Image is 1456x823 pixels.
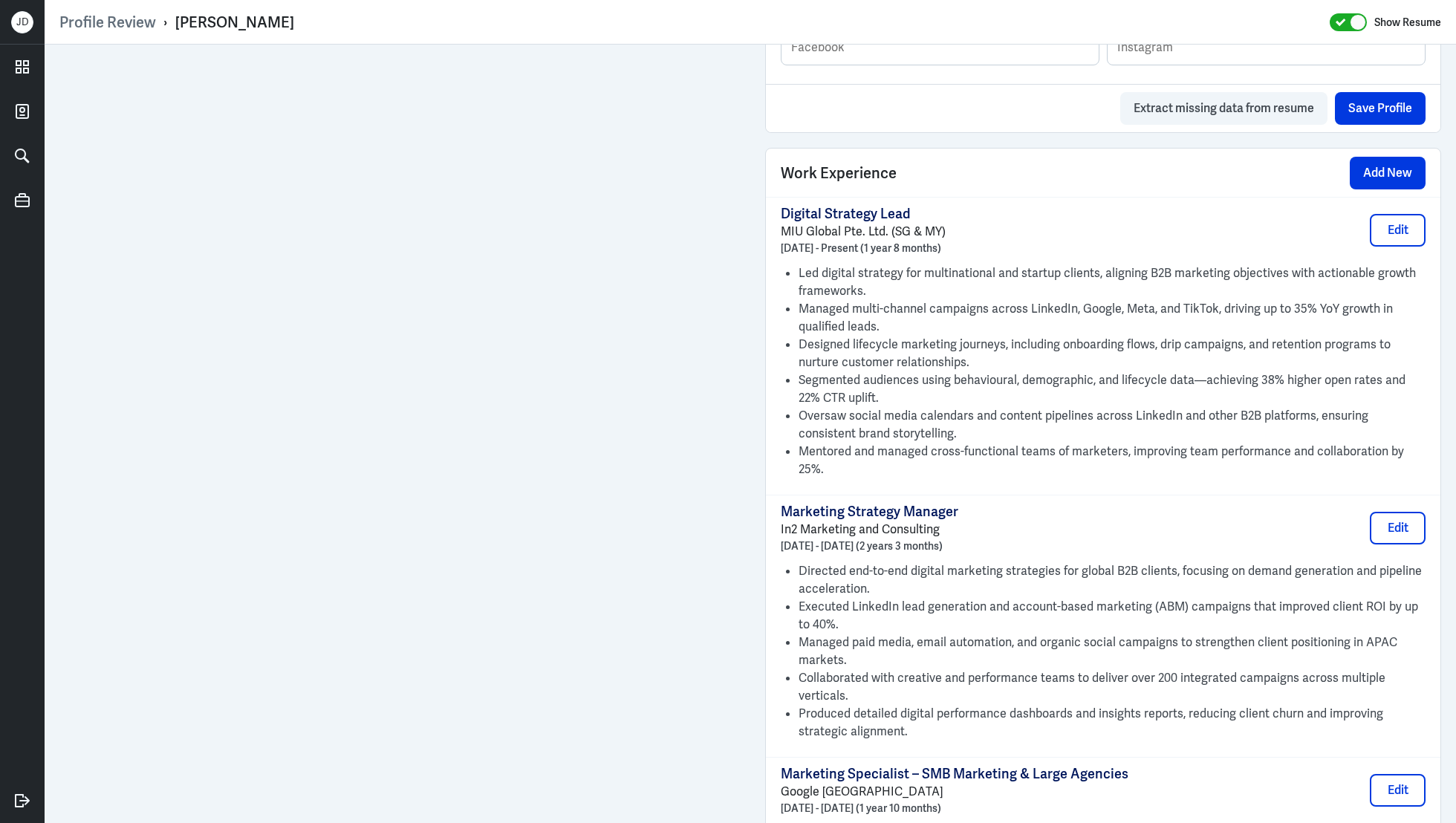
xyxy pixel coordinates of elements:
[1370,512,1426,544] button: Edit
[781,503,958,521] p: Marketing Strategy Manager
[781,783,1128,801] p: Google [GEOGRAPHIC_DATA]
[799,300,1426,336] li: Managed multi-channel campaigns across LinkedIn, Google, Meta, and TikTok, driving up to 35% YoY ...
[1370,774,1426,807] button: Edit
[799,705,1426,741] li: Produced detailed digital performance dashboards and insights reports, reducing client churn and ...
[156,13,175,32] p: ›
[799,371,1426,407] li: Segmented audiences using behavioural, demographic, and lifecycle data—achieving 38% higher open ...
[781,29,1099,65] input: Facebook
[781,205,946,223] p: Digital Strategy Lead
[1120,92,1327,125] button: Extract missing data from resume
[799,669,1426,705] li: Collaborated with creative and performance teams to deliver over 200 integrated campaigns across ...
[781,539,958,553] p: [DATE] - [DATE] (2 years 3 months)
[781,241,946,256] p: [DATE] - Present (1 year 8 months)
[1374,13,1441,32] label: Show Resume
[799,264,1426,300] li: Led digital strategy for multinational and startup clients, aligning B2B marketing objectives wit...
[799,336,1426,371] li: Designed lifecycle marketing journeys, including onboarding flows, drip campaigns, and retention ...
[59,59,735,808] iframe: https://ppcdn.hiredigital.com/register/a41e8f9e/resumes/599896093/CV-Faraz_Faruqui.pdf?Expires=17...
[799,562,1426,598] li: Directed end-to-end digital marketing strategies for global B2B clients, focusing on demand gener...
[1108,29,1425,65] input: Instagram
[799,407,1426,443] li: Oversaw social media calendars and content pipelines across LinkedIn and other B2B platforms, ens...
[1335,92,1426,125] button: Save Profile
[175,13,294,32] div: [PERSON_NAME]
[781,765,1128,783] p: Marketing Specialist – SMB Marketing & Large Agencies
[59,13,156,32] a: Profile Review
[799,634,1426,669] li: Managed paid media, email automation, and organic social campaigns to strengthen client positioni...
[781,521,958,539] p: In2 Marketing and Consulting
[799,598,1426,634] li: Executed LinkedIn lead generation and account-based marketing (ABM) campaigns that improved clien...
[799,443,1426,478] li: Mentored and managed cross-functional teams of marketers, improving team performance and collabor...
[781,801,1128,816] p: [DATE] - [DATE] (1 year 10 months)
[1370,214,1426,247] button: Edit
[1350,157,1426,189] button: Add New
[11,11,33,33] div: J D
[781,223,946,241] p: MIU Global Pte. Ltd. (SG & MY)
[781,162,897,184] span: Work Experience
